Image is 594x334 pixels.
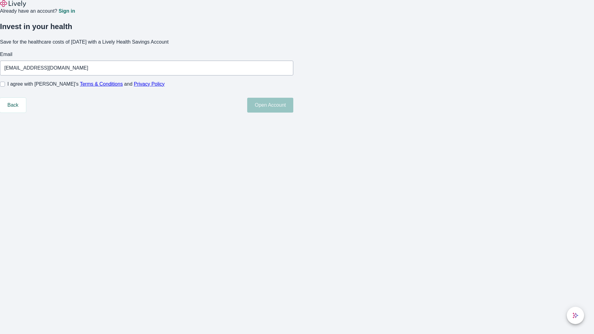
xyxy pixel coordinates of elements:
a: Sign in [58,9,75,14]
svg: Lively AI Assistant [572,312,579,319]
a: Privacy Policy [134,81,165,87]
a: Terms & Conditions [80,81,123,87]
button: chat [567,307,584,324]
span: I agree with [PERSON_NAME]’s and [7,80,165,88]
